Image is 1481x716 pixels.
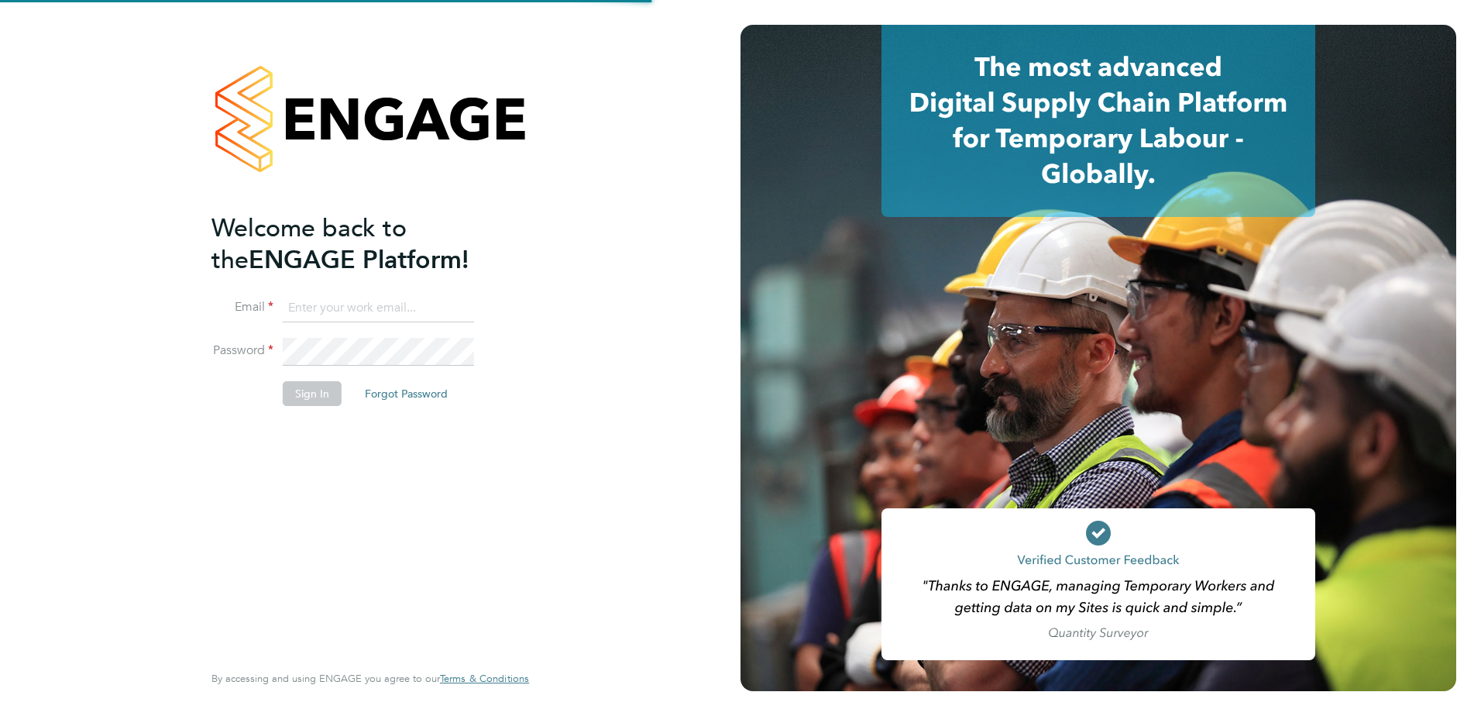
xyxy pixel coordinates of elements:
a: Terms & Conditions [440,673,529,685]
label: Password [211,343,273,359]
h2: ENGAGE Platform! [211,212,514,276]
span: Welcome back to the [211,213,407,275]
button: Forgot Password [352,381,460,406]
span: By accessing and using ENGAGE you agree to our [211,672,529,685]
input: Enter your work email... [283,294,474,322]
label: Email [211,299,273,315]
button: Sign In [283,381,342,406]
